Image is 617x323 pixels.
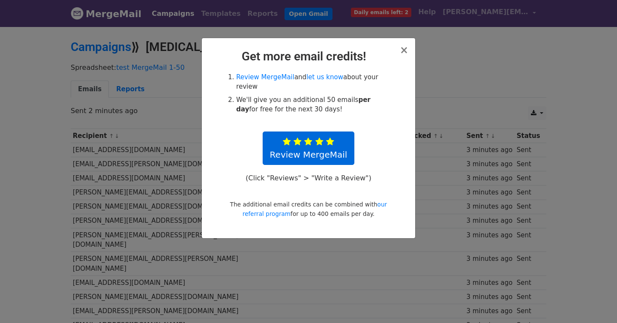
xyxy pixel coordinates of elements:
[241,173,376,182] p: (Click "Reviews" > "Write a Review")
[263,132,355,165] a: Review MergeMail
[209,49,408,64] h2: Get more email credits!
[243,201,387,217] a: our referral program
[236,72,390,92] li: and about your review
[574,282,617,323] iframe: Chat Widget
[400,45,408,55] button: Close
[236,95,390,114] li: We'll give you an additional 50 emails for free for the next 30 days!
[400,44,408,56] span: ×
[230,201,387,217] small: The additional email credits can be combined with for up to 400 emails per day.
[236,73,294,81] a: Review MergeMail
[236,96,370,114] strong: per day
[306,73,343,81] a: let us know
